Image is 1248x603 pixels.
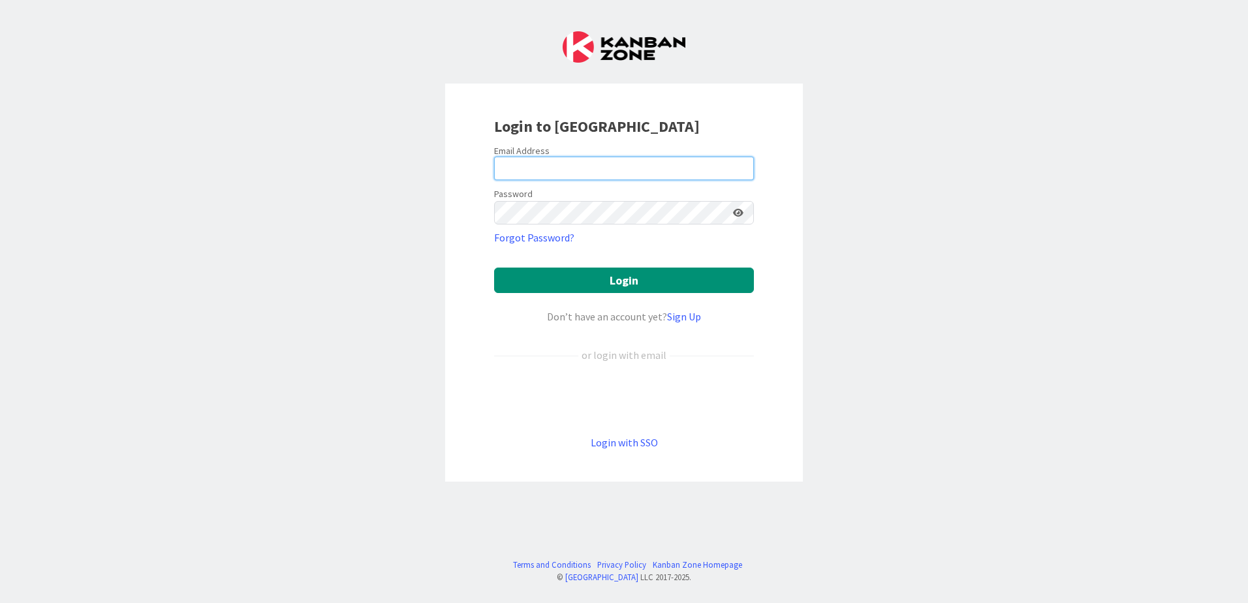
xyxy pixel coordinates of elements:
[494,145,550,157] label: Email Address
[653,559,742,571] a: Kanban Zone Homepage
[494,187,533,201] label: Password
[565,572,638,582] a: [GEOGRAPHIC_DATA]
[667,310,701,323] a: Sign Up
[578,347,670,363] div: or login with email
[494,268,754,293] button: Login
[591,436,658,449] a: Login with SSO
[513,559,591,571] a: Terms and Conditions
[494,309,754,324] div: Don’t have an account yet?
[488,384,760,413] iframe: Sign in with Google Button
[563,31,685,63] img: Kanban Zone
[507,571,742,583] div: © LLC 2017- 2025 .
[494,116,700,136] b: Login to [GEOGRAPHIC_DATA]
[597,559,646,571] a: Privacy Policy
[494,230,574,245] a: Forgot Password?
